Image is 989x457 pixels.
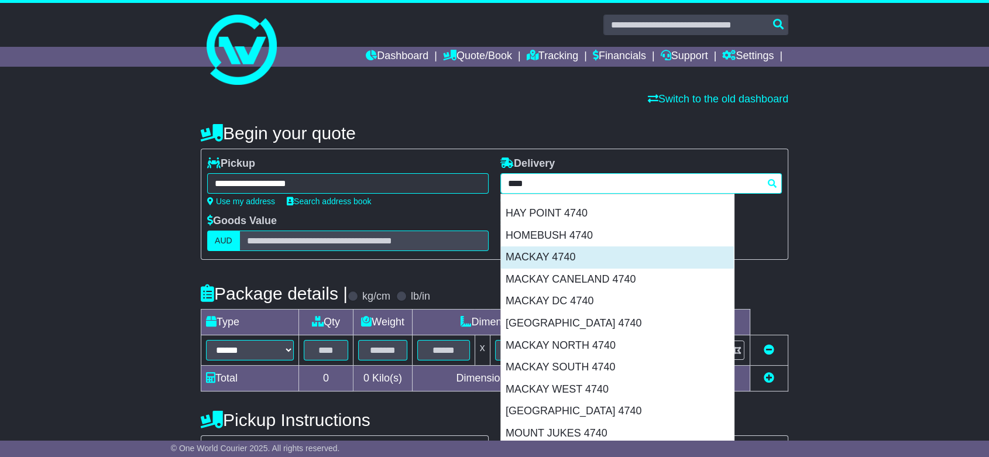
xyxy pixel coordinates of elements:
[764,372,774,384] a: Add new item
[764,344,774,356] a: Remove this item
[363,372,369,384] span: 0
[661,47,708,67] a: Support
[207,215,277,228] label: Goods Value
[648,93,788,105] a: Switch to the old dashboard
[501,269,734,291] div: MACKAY CANELAND 4740
[475,335,490,366] td: x
[201,310,299,335] td: Type
[201,410,489,429] h4: Pickup Instructions
[412,310,630,335] td: Dimensions (L x W x H)
[501,356,734,379] div: MACKAY SOUTH 4740
[443,47,512,67] a: Quote/Book
[201,123,788,143] h4: Begin your quote
[287,197,371,206] a: Search address book
[501,379,734,401] div: MACKAY WEST 4740
[412,366,630,391] td: Dimensions in Centimetre(s)
[593,47,646,67] a: Financials
[207,157,255,170] label: Pickup
[527,47,578,67] a: Tracking
[201,366,299,391] td: Total
[366,47,428,67] a: Dashboard
[501,290,734,312] div: MACKAY DC 4740
[501,202,734,225] div: HAY POINT 4740
[201,284,348,303] h4: Package details |
[722,47,774,67] a: Settings
[353,310,413,335] td: Weight
[299,310,353,335] td: Qty
[171,444,340,453] span: © One World Courier 2025. All rights reserved.
[299,366,353,391] td: 0
[207,231,240,251] label: AUD
[500,157,555,170] label: Delivery
[207,197,275,206] a: Use my address
[501,400,734,422] div: [GEOGRAPHIC_DATA] 4740
[501,246,734,269] div: MACKAY 4740
[501,225,734,247] div: HOMEBUSH 4740
[500,173,782,194] typeahead: Please provide city
[501,422,734,445] div: MOUNT JUKES 4740
[353,366,413,391] td: Kilo(s)
[501,335,734,357] div: MACKAY NORTH 4740
[362,290,390,303] label: kg/cm
[411,290,430,303] label: lb/in
[501,312,734,335] div: [GEOGRAPHIC_DATA] 4740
